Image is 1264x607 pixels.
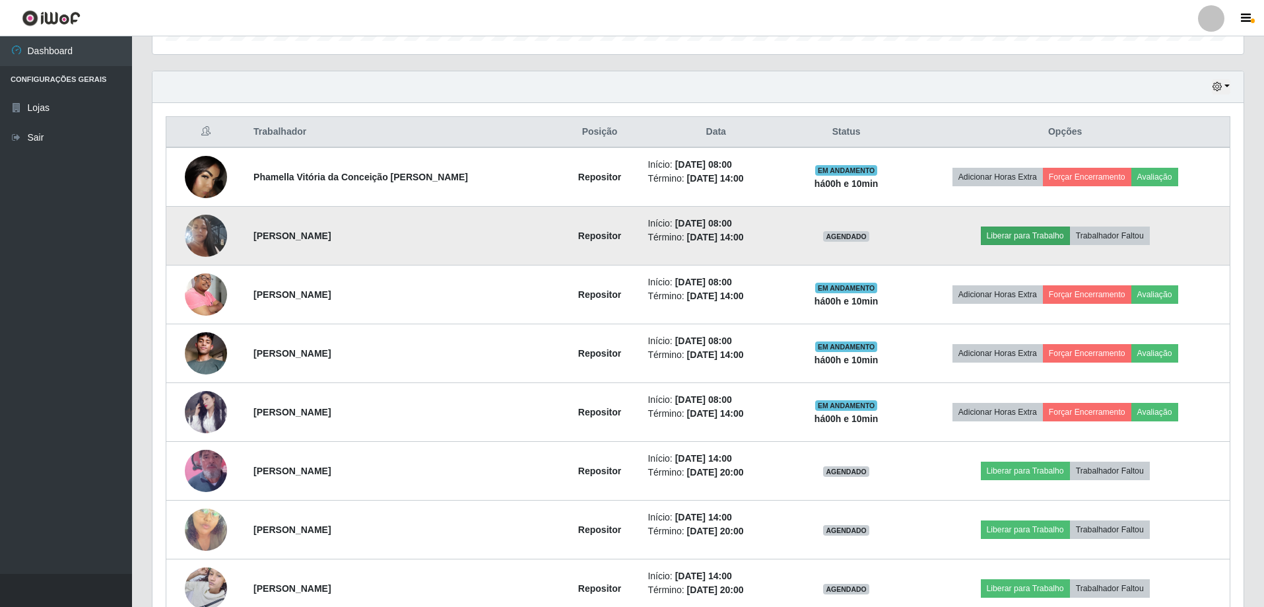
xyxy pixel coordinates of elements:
[687,467,744,478] time: [DATE] 20:00
[815,165,878,176] span: EM ANDAMENTO
[185,198,227,273] img: 1750278821338.jpeg
[675,394,732,405] time: [DATE] 08:00
[648,393,784,407] li: Início:
[1070,579,1150,598] button: Trabalhador Faltou
[1070,462,1150,480] button: Trabalhador Faltou
[815,341,878,352] span: EM ANDAMENTO
[648,158,784,172] li: Início:
[648,334,784,348] li: Início:
[687,232,744,242] time: [DATE] 14:00
[578,407,621,417] strong: Repositor
[253,407,331,417] strong: [PERSON_NAME]
[1070,227,1150,245] button: Trabalhador Faltou
[675,512,732,522] time: [DATE] 14:00
[648,231,784,244] li: Término:
[578,466,621,476] strong: Repositor
[675,159,732,170] time: [DATE] 08:00
[815,178,879,189] strong: há 00 h e 10 min
[648,407,784,421] li: Término:
[1131,403,1178,421] button: Avaliação
[687,585,744,595] time: [DATE] 20:00
[648,583,784,597] li: Término:
[823,231,869,242] span: AGENDADO
[952,285,1043,304] button: Adicionar Horas Extra
[578,172,621,182] strong: Repositor
[952,344,1043,363] button: Adicionar Horas Extra
[815,413,879,424] strong: há 00 h e 10 min
[253,466,331,476] strong: [PERSON_NAME]
[1131,168,1178,186] button: Avaliação
[648,348,784,362] li: Término:
[648,172,784,186] li: Término:
[675,571,732,581] time: [DATE] 14:00
[648,511,784,524] li: Início:
[22,10,81,26] img: CoreUI Logo
[185,391,227,433] img: 1757034953897.jpeg
[253,583,331,594] strong: [PERSON_NAME]
[1043,344,1131,363] button: Forçar Encerramento
[253,172,468,182] strong: Phamella Vitória da Conceição [PERSON_NAME]
[815,283,878,293] span: EM ANDAMENTO
[823,525,869,536] span: AGENDADO
[675,453,732,464] time: [DATE] 14:00
[675,336,732,346] time: [DATE] 08:00
[648,524,784,538] li: Término:
[952,168,1043,186] button: Adicionar Horas Extra
[578,583,621,594] strong: Repositor
[648,217,784,231] li: Início:
[578,289,621,300] strong: Repositor
[687,526,744,536] time: [DATE] 20:00
[253,524,331,535] strong: [PERSON_NAME]
[648,289,784,303] li: Término:
[1131,344,1178,363] button: Avaliação
[675,218,732,229] time: [DATE] 08:00
[185,316,227,391] img: 1756680642155.jpeg
[981,520,1070,539] button: Liberar para Trabalho
[815,355,879,365] strong: há 00 h e 10 min
[185,492,227,567] img: 1754928869787.jpeg
[823,584,869,594] span: AGENDADO
[1043,285,1131,304] button: Forçar Encerramento
[648,452,784,466] li: Início:
[687,349,744,360] time: [DATE] 14:00
[560,117,640,148] th: Posição
[792,117,900,148] th: Status
[823,466,869,477] span: AGENDADO
[253,348,331,359] strong: [PERSON_NAME]
[648,275,784,289] li: Início:
[185,156,227,198] img: 1749149252498.jpeg
[675,277,732,287] time: [DATE] 08:00
[253,289,331,300] strong: [PERSON_NAME]
[900,117,1230,148] th: Opções
[253,231,331,241] strong: [PERSON_NAME]
[687,291,744,301] time: [DATE] 14:00
[952,403,1043,421] button: Adicionar Horas Extra
[1070,520,1150,539] button: Trabalhador Faltou
[578,348,621,359] strong: Repositor
[1131,285,1178,304] button: Avaliação
[815,400,878,411] span: EM ANDAMENTO
[640,117,792,148] th: Data
[1043,168,1131,186] button: Forçar Encerramento
[648,569,784,583] li: Início:
[981,227,1070,245] button: Liberar para Trabalho
[648,466,784,480] li: Término:
[981,462,1070,480] button: Liberar para Trabalho
[687,173,744,184] time: [DATE] 14:00
[981,579,1070,598] button: Liberar para Trabalho
[815,296,879,306] strong: há 00 h e 10 min
[185,263,227,326] img: 1752179199159.jpeg
[185,433,227,509] img: 1752090635186.jpeg
[578,231,621,241] strong: Repositor
[1043,403,1131,421] button: Forçar Encerramento
[578,524,621,535] strong: Repositor
[246,117,560,148] th: Trabalhador
[687,408,744,419] time: [DATE] 14:00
